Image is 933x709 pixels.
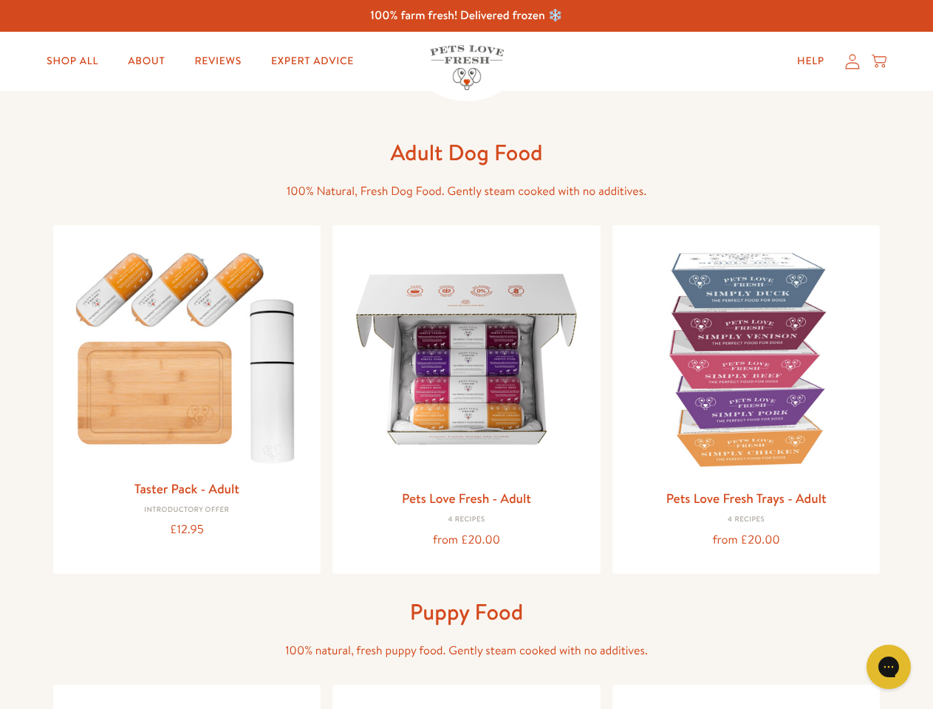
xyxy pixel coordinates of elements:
[65,506,310,515] div: Introductory Offer
[344,237,589,482] img: Pets Love Fresh - Adult
[344,530,589,550] div: from £20.00
[230,597,703,626] h1: Puppy Food
[134,479,239,498] a: Taster Pack - Adult
[785,47,836,76] a: Help
[624,516,869,524] div: 4 Recipes
[624,530,869,550] div: from £20.00
[666,489,827,507] a: Pets Love Fresh Trays - Adult
[230,138,703,167] h1: Adult Dog Food
[182,47,253,76] a: Reviews
[65,520,310,540] div: £12.95
[116,47,177,76] a: About
[430,45,504,90] img: Pets Love Fresh
[344,516,589,524] div: 4 Recipes
[402,489,531,507] a: Pets Love Fresh - Adult
[287,183,646,199] span: 100% Natural, Fresh Dog Food. Gently steam cooked with no additives.
[859,640,918,694] iframe: Gorgias live chat messenger
[259,47,366,76] a: Expert Advice
[65,237,310,471] img: Taster Pack - Adult
[624,237,869,482] img: Pets Love Fresh Trays - Adult
[285,643,648,659] span: 100% natural, fresh puppy food. Gently steam cooked with no additives.
[35,47,110,76] a: Shop All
